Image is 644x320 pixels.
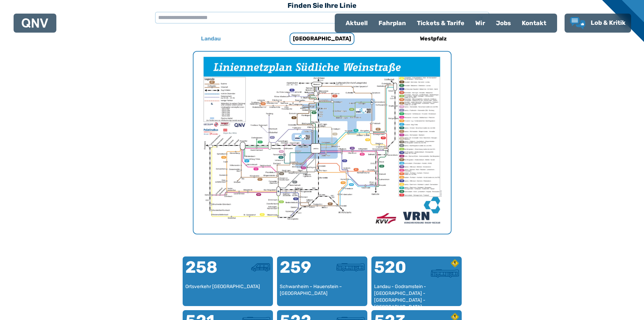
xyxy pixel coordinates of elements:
[470,14,491,32] a: Wir
[591,19,626,26] span: Lob & Kritik
[280,283,365,303] div: Schwanheim – Hauenstein – [GEOGRAPHIC_DATA]
[277,31,367,47] a: [GEOGRAPHIC_DATA]
[22,16,48,30] a: QNV Logo
[373,14,411,32] a: Fahrplan
[516,14,552,32] a: Kontakt
[290,33,354,45] h6: [GEOGRAPHIC_DATA]
[166,31,256,47] a: Landau
[22,18,48,28] img: QNV Logo
[198,33,223,44] h6: Landau
[570,17,626,29] a: Lob & Kritik
[431,269,459,278] img: Überlandbus
[194,52,451,234] li: 1 von 1
[491,14,516,32] a: Jobs
[280,259,322,284] div: 259
[194,52,451,234] img: Netzpläne Südpfalz Seite 1 von 1
[185,259,228,284] div: 258
[417,33,449,44] h6: Westpfalz
[340,14,373,32] a: Aktuell
[194,52,451,234] div: My Favorite Images
[336,263,365,271] img: Überlandbus
[185,283,270,303] div: Ortsverkehr [GEOGRAPHIC_DATA]
[251,263,270,271] img: Kleinbus
[374,259,417,284] div: 520
[388,31,479,47] a: Westpfalz
[374,283,459,303] div: Landau - Godramstein - [GEOGRAPHIC_DATA] - [GEOGRAPHIC_DATA] - [GEOGRAPHIC_DATA]
[411,14,470,32] a: Tickets & Tarife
